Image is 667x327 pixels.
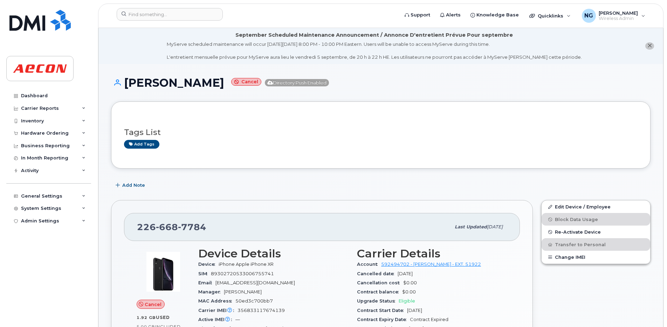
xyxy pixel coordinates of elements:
span: $0.00 [403,280,417,285]
button: Block Data Usage [542,213,650,226]
button: close notification [645,42,654,50]
h1: [PERSON_NAME] [111,77,651,89]
span: Contract Expired [410,317,448,322]
span: — [235,317,240,322]
button: Transfer to Personal [542,238,650,251]
span: Email [198,280,215,285]
span: Eligible [399,298,415,304]
a: Edit Device / Employee [542,200,650,213]
span: Cancelled date [357,271,398,276]
span: [DATE] [407,308,422,313]
span: 356833117674139 [238,308,285,313]
span: SIM [198,271,211,276]
span: Account [357,262,381,267]
span: Add Note [122,182,145,189]
div: September Scheduled Maintenance Announcement / Annonce D'entretient Prévue Pour septembre [235,31,513,39]
span: 668 [156,222,178,232]
span: [DATE] [487,224,503,229]
button: Re-Activate Device [542,226,650,238]
span: Re-Activate Device [555,229,601,235]
span: $0.00 [402,289,416,294]
span: MAC Address [198,298,235,304]
span: Contract Expiry Date [357,317,410,322]
span: 89302720533006755741 [211,271,274,276]
a: Add tags [124,140,159,149]
span: Manager [198,289,224,294]
button: Add Note [111,179,151,192]
h3: Carrier Details [357,247,507,260]
span: Device [198,262,219,267]
span: Carrier IMEI [198,308,238,313]
button: Change IMEI [542,251,650,263]
span: 226 [137,222,206,232]
span: Directory Push Enabled [265,79,329,86]
span: [DATE] [398,271,413,276]
h3: Tags List [124,128,638,137]
a: 592494702 - [PERSON_NAME] - EXT. 51922 [381,262,481,267]
small: Cancel [231,78,261,86]
span: Contract balance [357,289,402,294]
span: Active IMEI [198,317,235,322]
span: Contract Start Date [357,308,407,313]
span: [PERSON_NAME] [224,289,262,294]
span: 50ed3c700bb7 [235,298,273,304]
span: Last updated [455,224,487,229]
h3: Device Details [198,247,349,260]
span: used [156,315,170,320]
span: 1.92 GB [137,315,156,320]
span: 7784 [178,222,206,232]
div: MyServe scheduled maintenance will occur [DATE][DATE] 8:00 PM - 10:00 PM Eastern. Users will be u... [167,41,582,61]
span: Cancellation cost [357,280,403,285]
span: Cancel [145,301,161,308]
span: [EMAIL_ADDRESS][DOMAIN_NAME] [215,280,295,285]
span: Upgrade Status [357,298,399,304]
span: iPhone Apple iPhone XR [219,262,274,267]
img: image20231002-3703462-1qb80zy.jpeg [142,251,184,293]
